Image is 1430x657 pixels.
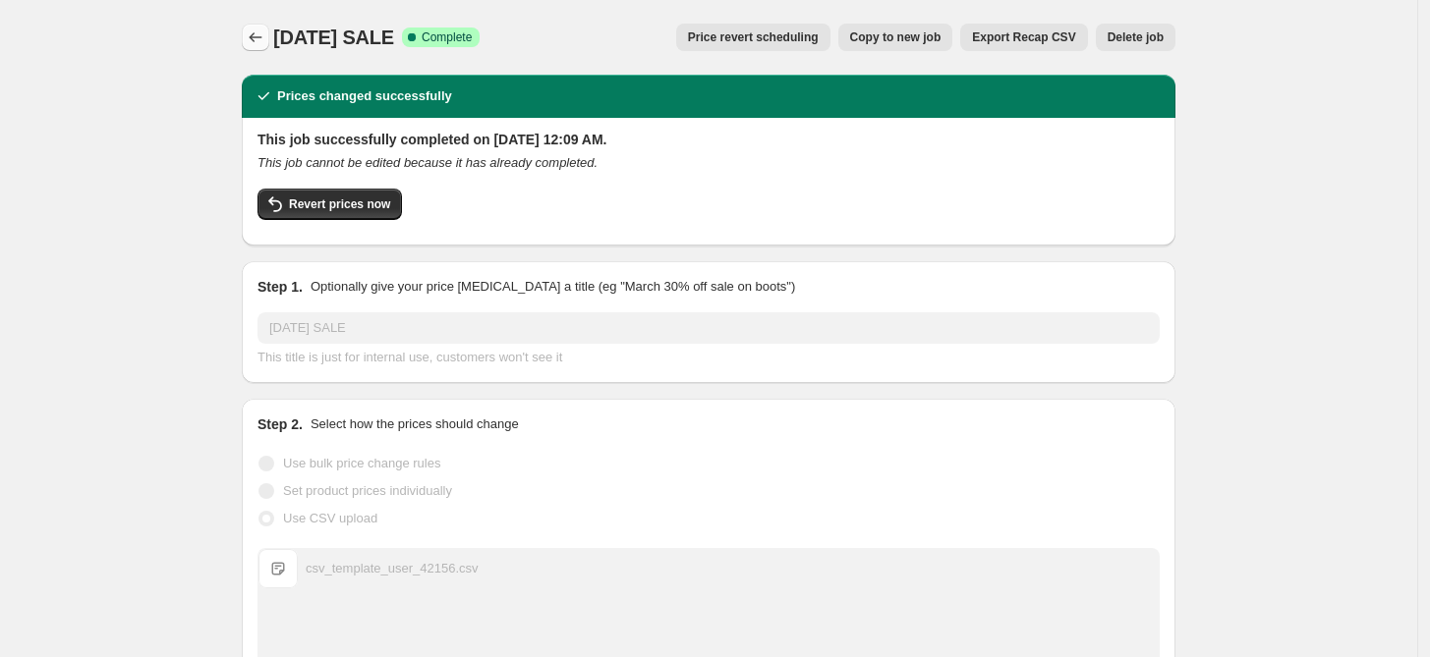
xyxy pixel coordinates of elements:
[1108,29,1164,45] span: Delete job
[277,86,452,106] h2: Prices changed successfully
[838,24,953,51] button: Copy to new job
[972,29,1075,45] span: Export Recap CSV
[257,350,562,364] span: This title is just for internal use, customers won't see it
[676,24,830,51] button: Price revert scheduling
[289,196,390,212] span: Revert prices now
[422,29,472,45] span: Complete
[960,24,1087,51] button: Export Recap CSV
[311,414,519,434] p: Select how the prices should change
[1096,24,1175,51] button: Delete job
[257,277,303,297] h2: Step 1.
[850,29,942,45] span: Copy to new job
[257,189,402,220] button: Revert prices now
[283,511,377,525] span: Use CSV upload
[283,483,452,498] span: Set product prices individually
[257,312,1160,344] input: 30% off holiday sale
[311,277,795,297] p: Optionally give your price [MEDICAL_DATA] a title (eg "March 30% off sale on boots")
[242,24,269,51] button: Price change jobs
[257,130,1160,149] h2: This job successfully completed on [DATE] 12:09 AM.
[306,559,479,578] div: csv_template_user_42156.csv
[688,29,819,45] span: Price revert scheduling
[257,155,598,170] i: This job cannot be edited because it has already completed.
[273,27,394,48] span: [DATE] SALE
[257,414,303,434] h2: Step 2.
[283,456,440,470] span: Use bulk price change rules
